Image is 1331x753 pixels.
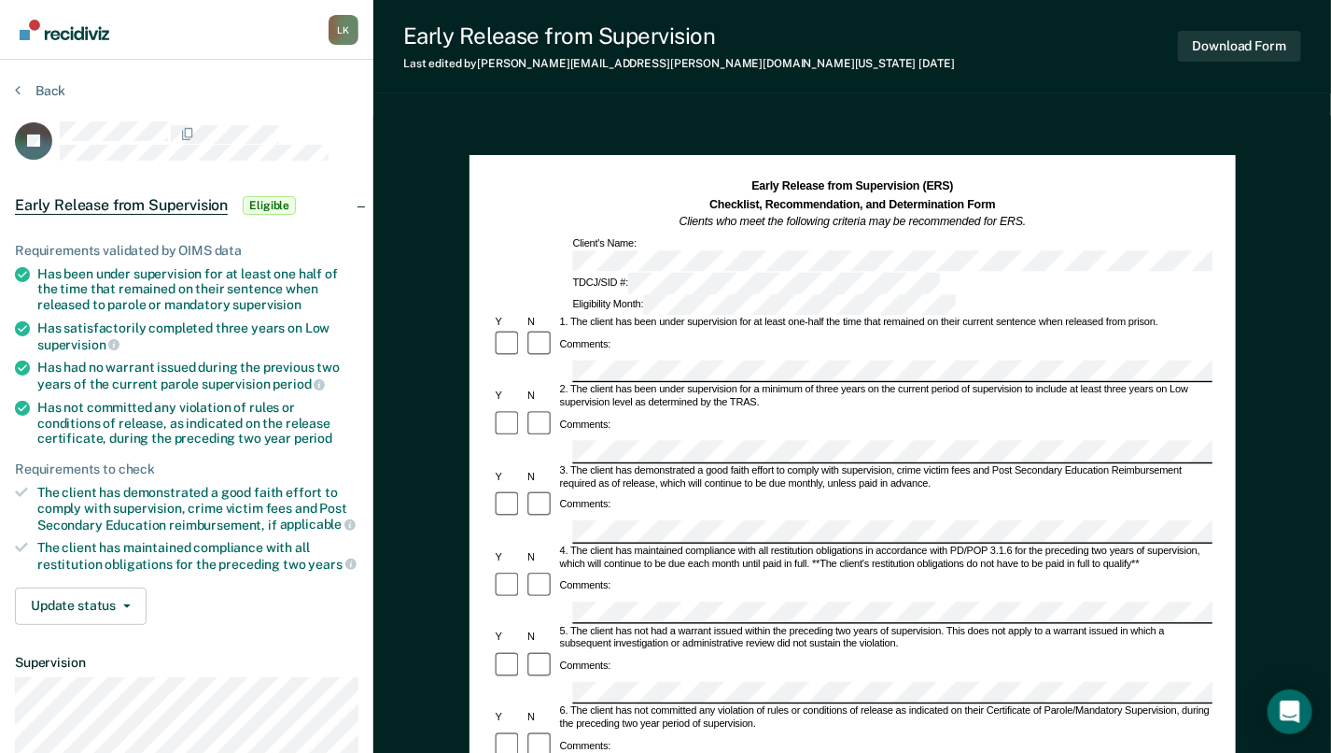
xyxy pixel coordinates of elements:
[557,579,613,592] div: Comments:
[492,632,525,645] div: Y
[273,376,325,391] span: period
[1268,689,1312,734] div: Open Intercom Messenger
[20,20,109,40] img: Recidiviz
[233,297,301,312] span: supervision
[37,485,358,533] div: The client has demonstrated a good faith effort to comply with supervision, crime victim fees and...
[569,273,942,294] div: TDCJ/SID #:
[37,337,119,352] span: supervision
[1178,31,1301,62] button: Download Form
[557,545,1212,571] div: 4. The client has maintained compliance with all restitution obligations in accordance with PD/PO...
[294,431,332,446] span: period
[709,197,995,210] strong: Checklist, Recommendation, and Determination Form
[492,471,525,484] div: Y
[557,625,1212,651] div: 5. The client has not had a warrant issued within the preceding two years of supervision. This do...
[280,517,356,532] span: applicable
[492,391,525,404] div: Y
[525,471,557,484] div: N
[37,360,358,391] div: Has had no warrant issued during the previous two years of the current parole supervision
[15,588,147,625] button: Update status
[751,179,953,192] strong: Early Release from Supervision (ERS)
[919,57,955,70] span: [DATE]
[37,266,358,313] div: Has been under supervision for at least one half of the time that remained on their sentence when...
[557,317,1212,330] div: 1. The client has been under supervision for at least one-half the time that remained on their cu...
[37,400,358,447] div: Has not committed any violation of rules or conditions of release, as indicated on the release ce...
[557,499,613,512] div: Comments:
[15,196,228,215] span: Early Release from Supervision
[243,196,296,215] span: Eligible
[15,243,358,259] div: Requirements validated by OIMS data
[525,317,557,330] div: N
[525,712,557,725] div: N
[679,215,1026,228] em: Clients who meet the following criteria may be recommended for ERS.
[557,464,1212,490] div: 3. The client has demonstrated a good faith effort to comply with supervision, crime victim fees ...
[329,15,358,45] button: Profile dropdown button
[557,661,613,674] div: Comments:
[525,391,557,404] div: N
[15,82,65,99] button: Back
[329,15,358,45] div: L K
[403,57,955,70] div: Last edited by [PERSON_NAME][EMAIL_ADDRESS][PERSON_NAME][DOMAIN_NAME][US_STATE]
[15,462,358,477] div: Requirements to check
[492,317,525,330] div: Y
[525,632,557,645] div: N
[37,320,358,352] div: Has satisfactorily completed three years on Low
[557,384,1212,410] div: 2. The client has been under supervision for a minimum of three years on the current period of su...
[569,237,1310,272] div: Client's Name:
[569,294,958,316] div: Eligibility Month:
[492,712,525,725] div: Y
[492,551,525,564] div: Y
[15,655,358,671] dt: Supervision
[525,551,557,564] div: N
[557,419,613,432] div: Comments:
[37,540,358,572] div: The client has maintained compliance with all restitution obligations for the preceding two
[557,706,1212,732] div: 6. The client has not committed any violation of rules or conditions of release as indicated on t...
[309,557,357,572] span: years
[403,22,955,50] div: Early Release from Supervision
[557,338,613,351] div: Comments:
